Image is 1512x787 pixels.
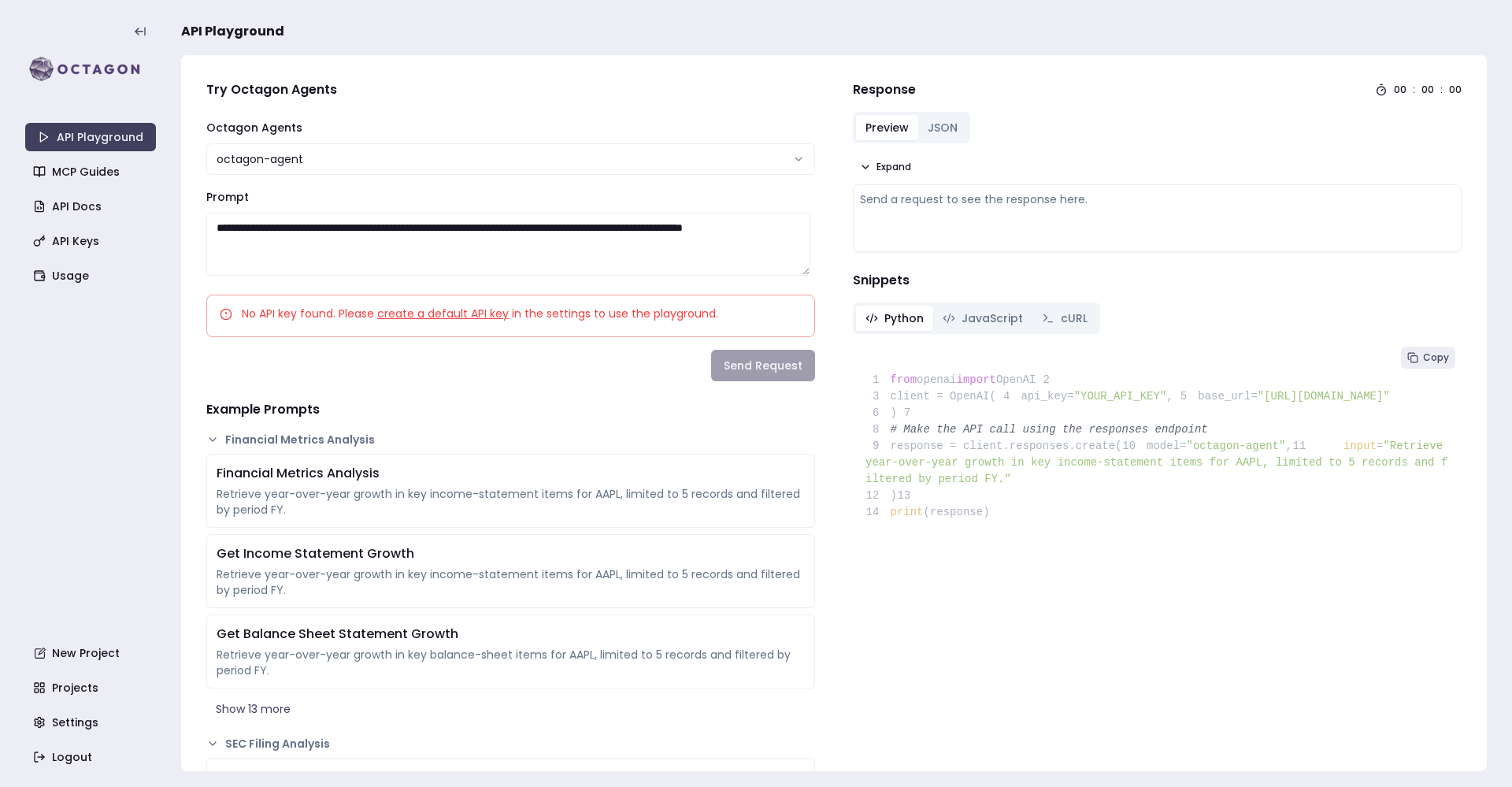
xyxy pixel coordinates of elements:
[918,115,967,140] button: JSON
[865,440,1449,485] span: "Retrieve year-over-year growth in key income-statement items for AAPL, limited to 5 records and ...
[27,192,157,221] a: API Docs
[1198,390,1258,403] span: base_url=
[897,405,922,421] span: 7
[377,306,509,321] a: create a default API key
[206,120,302,135] label: Octagon Agents
[206,695,815,723] button: Show 13 more
[27,674,157,702] a: Projects
[27,743,157,771] a: Logout
[217,566,805,598] div: Retrieve year-over-year growth in key income-statement items for AAPL, limited to 5 records and f...
[891,423,1208,436] span: # Make the API call using the responses endpoint
[865,421,891,438] span: 8
[1413,84,1415,96] div: :
[217,544,805,563] div: Get Income Statement Growth
[1343,440,1377,452] span: input
[206,736,815,752] button: SEC Filing Analysis
[217,486,805,518] div: Retrieve year-over-year growth in key income-statement items for AAPL, limited to 5 records and f...
[181,22,284,41] span: API Playground
[865,388,891,405] span: 3
[860,191,1455,207] div: Send a request to see the response here.
[865,488,891,504] span: 12
[924,506,990,518] span: (response)
[853,156,917,178] button: Expand
[1286,440,1292,452] span: ,
[962,310,1023,326] span: JavaScript
[1074,390,1167,403] span: "YOUR_API_KEY"
[217,768,805,787] div: SEC Filing Analysis
[865,372,891,388] span: 1
[865,405,891,421] span: 6
[217,464,805,483] div: Financial Metrics Analysis
[891,373,917,386] span: from
[917,373,956,386] span: openai
[1173,388,1199,405] span: 5
[1258,390,1390,403] span: "[URL][DOMAIN_NAME]"
[1061,310,1088,326] span: cURL
[853,80,916,99] h4: Response
[1449,84,1462,96] div: 00
[891,506,924,518] span: print
[1292,438,1317,455] span: 11
[206,80,815,99] h4: Try Octagon Agents
[27,262,157,290] a: Usage
[1377,440,1383,452] span: =
[884,310,924,326] span: Python
[206,432,815,447] button: Financial Metrics Analysis
[1394,84,1406,96] div: 00
[25,123,156,151] a: API Playground
[217,625,805,644] div: Get Balance Sheet Statement Growth
[1147,440,1186,452] span: model=
[853,271,1462,290] h4: Snippets
[1122,438,1147,455] span: 10
[206,400,815,419] h4: Example Prompts
[996,388,1021,405] span: 4
[957,373,996,386] span: import
[1421,84,1434,96] div: 00
[1186,440,1285,452] span: "octagon-agent"
[206,189,249,205] label: Prompt
[27,639,157,667] a: New Project
[27,158,157,186] a: MCP Guides
[865,440,1122,452] span: response = client.responses.create(
[865,390,996,403] span: client = OpenAI(
[27,227,157,255] a: API Keys
[1036,372,1061,388] span: 2
[220,306,802,321] div: No API key found. Please in the settings to use the playground.
[865,504,891,521] span: 14
[865,406,897,419] span: )
[876,161,911,173] span: Expand
[1440,84,1443,96] div: :
[1423,351,1449,364] span: Copy
[865,489,897,502] span: )
[27,708,157,737] a: Settings
[1166,390,1173,403] span: ,
[217,647,805,678] div: Retrieve year-over-year growth in key balance-sheet items for AAPL, limited to 5 records and filt...
[25,54,156,85] img: logo-rect-yK7x_WSZ.svg
[1401,347,1455,369] button: Copy
[996,373,1036,386] span: OpenAI
[856,115,918,140] button: Preview
[897,488,922,504] span: 13
[865,438,891,455] span: 9
[1021,390,1073,403] span: api_key=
